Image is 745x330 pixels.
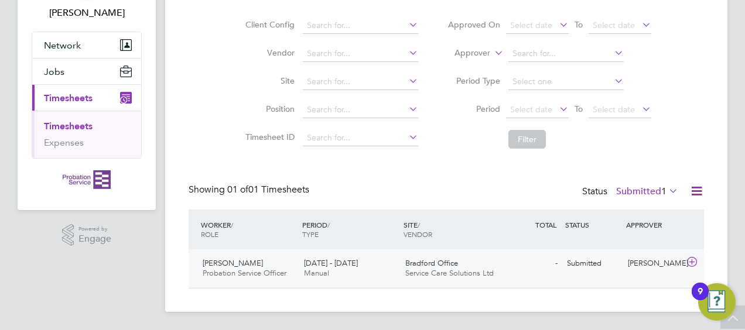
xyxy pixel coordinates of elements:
span: Service Care Solutions Ltd [405,268,494,278]
label: Timesheet ID [242,132,295,142]
label: Approver [438,47,490,59]
div: Timesheets [32,111,141,158]
div: Submitted [562,254,623,273]
input: Search for... [303,102,418,118]
button: Network [32,32,141,58]
span: Probation Service Officer [203,268,286,278]
span: Select date [510,20,552,30]
div: 9 [698,291,703,307]
span: / [327,220,330,229]
input: Search for... [303,46,418,62]
div: - [501,254,562,273]
button: Filter [508,130,546,149]
div: PERIOD [299,214,401,245]
span: ROLE [201,229,218,239]
span: VENDOR [404,229,432,239]
div: WORKER [198,214,299,245]
span: [PERSON_NAME] [203,258,263,268]
span: Select date [593,104,635,115]
span: Network [44,40,81,51]
a: Powered byEngage [62,224,112,246]
div: [PERSON_NAME] [623,254,684,273]
span: Powered by [78,224,111,234]
div: STATUS [562,214,623,235]
label: Period [447,104,500,114]
span: / [418,220,420,229]
a: Go to home page [32,170,142,189]
span: TYPE [302,229,319,239]
input: Search for... [303,130,418,146]
a: Timesheets [44,121,93,132]
span: 01 Timesheets [227,184,309,195]
span: Engage [78,234,111,244]
span: 01 of [227,184,248,195]
div: Showing [189,184,312,196]
button: Jobs [32,59,141,84]
span: Bradford Office [405,258,458,268]
input: Search for... [303,74,418,90]
label: Site [242,75,295,86]
input: Select one [508,74,624,90]
button: Timesheets [32,85,141,111]
label: Approved On [447,19,500,30]
span: 1 [661,185,667,197]
span: Jobs [44,66,64,77]
div: SITE [401,214,502,245]
span: TOTAL [535,220,556,229]
label: Period Type [447,75,500,86]
label: Client Config [242,19,295,30]
input: Search for... [508,46,624,62]
div: Status [582,184,681,200]
button: Open Resource Center, 9 new notifications [698,283,736,321]
span: Timesheets [44,92,93,104]
div: APPROVER [623,214,684,235]
label: Vendor [242,47,295,58]
label: Position [242,104,295,114]
span: Suahil Nawaz [32,6,142,20]
span: To [571,101,586,116]
img: probationservice-logo-retina.png [63,170,110,189]
span: Manual [304,268,329,278]
span: Select date [593,20,635,30]
a: Expenses [44,137,84,148]
span: To [571,17,586,32]
span: Select date [510,104,552,115]
label: Submitted [616,185,678,197]
span: [DATE] - [DATE] [304,258,358,268]
span: / [231,220,233,229]
input: Search for... [303,18,418,34]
